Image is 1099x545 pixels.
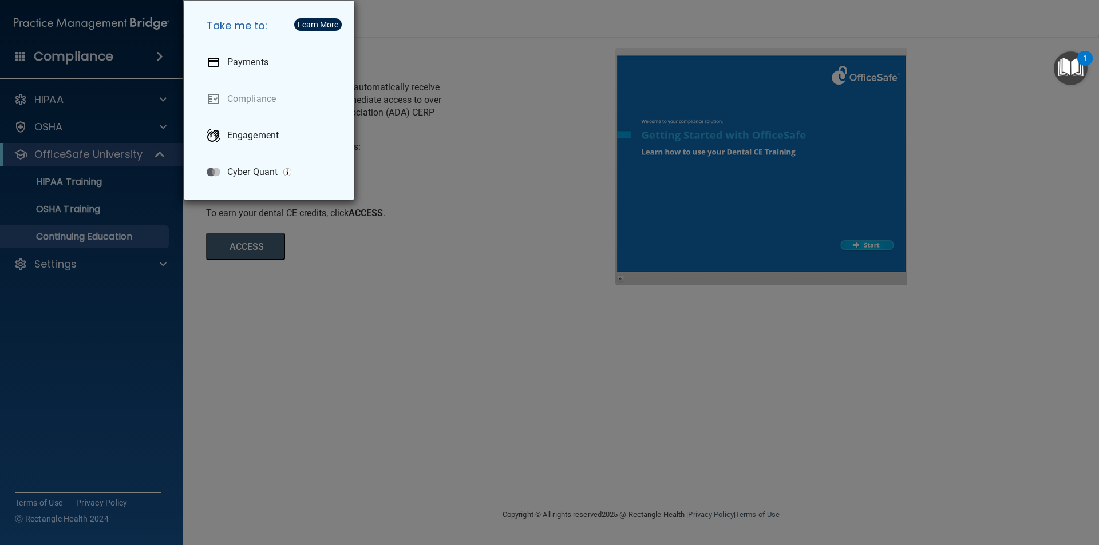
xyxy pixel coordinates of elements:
[197,120,345,152] a: Engagement
[1083,58,1087,73] div: 1
[197,10,345,42] h5: Take me to:
[1054,51,1088,85] button: Open Resource Center, 1 new notification
[197,83,345,115] a: Compliance
[197,156,345,188] a: Cyber Quant
[227,130,279,141] p: Engagement
[294,18,342,31] button: Learn More
[298,21,338,29] div: Learn More
[227,57,268,68] p: Payments
[227,166,278,178] p: Cyber Quant
[901,464,1085,510] iframe: Drift Widget Chat Controller
[197,46,345,78] a: Payments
